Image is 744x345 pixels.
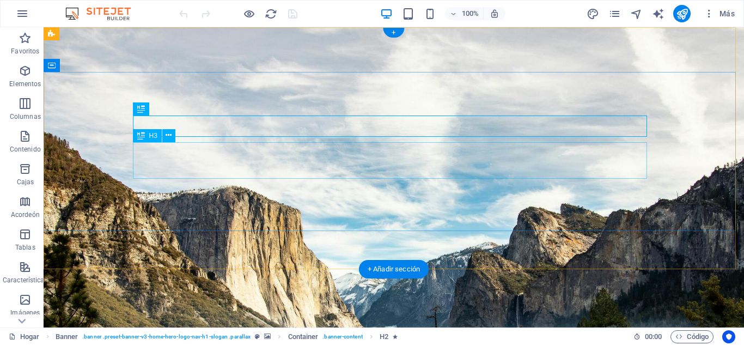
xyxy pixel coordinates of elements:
button: Haga clic aquí para salir del modo de vista previa y continuar editando [242,7,255,20]
font: Código [687,332,709,341]
button: diseño [586,7,599,20]
button: navegador [630,7,643,20]
i: Al cambiar el tamaño, se ajusta automáticamente el nivel de zoom para adaptarse al dispositivo el... [490,9,499,19]
font: Contenido [10,146,41,153]
button: Código [670,330,713,343]
button: Más [699,5,739,22]
button: publicar [673,5,691,22]
font: + Añadir sección [368,265,420,273]
i: Escritor de IA [652,8,664,20]
i: Element contains an animation [393,334,398,340]
span: . banner-content [322,330,362,343]
i: Diseño (Ctrl+Alt+Y) [587,8,599,20]
i: Recargar página [265,8,277,20]
button: generador de texto [651,7,664,20]
i: Navegador [630,8,643,20]
font: Características [3,276,48,284]
font: Cajas [17,178,34,186]
font: 00:00 [645,332,662,341]
button: páginas [608,7,621,20]
img: Logotipo del editor [63,7,144,20]
font: Hogar [20,332,39,341]
i: This element contains a background [264,334,271,340]
span: Click to select. Double-click to edit [56,330,78,343]
font: 100% [462,9,479,17]
button: recargar [264,7,277,20]
font: Tablas [15,244,35,251]
span: Click to select. Double-click to edit [288,330,319,343]
font: H3 [149,132,157,140]
font: Imágenes [10,309,40,317]
nav: migaja de pan [56,330,398,343]
h6: Tiempo de sesión [633,330,662,343]
font: Favoritos [11,47,39,55]
font: Columnas [10,113,41,120]
i: Páginas (Ctrl+Alt+S) [608,8,621,20]
button: Centrados en el usuario [722,330,735,343]
a: Haga clic para cancelar la selección. Haga doble clic para abrir Páginas. [9,330,40,343]
font: + [392,28,395,37]
i: This element is a customizable preset [255,334,260,340]
span: Click to select. Double-click to edit [380,330,388,343]
font: Acordeón [11,211,40,219]
button: 100% [445,7,484,20]
span: . banner .preset-banner-v3-home-hero-logo-nav-h1-slogan .parallax [82,330,251,343]
font: Más [719,9,735,18]
font: Elementos [9,80,41,88]
i: Publicar [676,8,688,20]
